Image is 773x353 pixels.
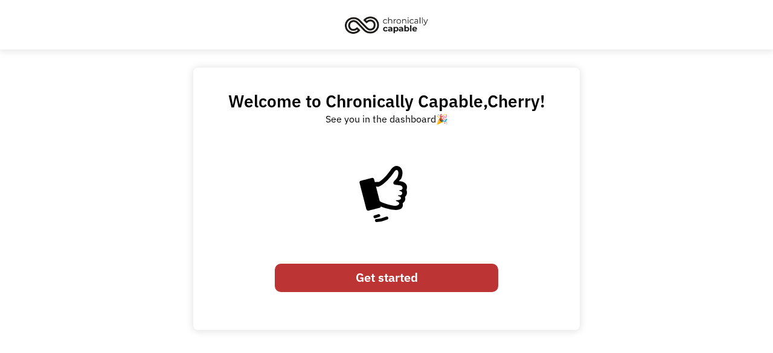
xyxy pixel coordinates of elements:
[228,91,545,112] h2: Welcome to Chronically Capable, !
[487,90,540,112] span: Cherry
[275,264,498,292] a: Get started
[275,258,498,298] form: Email Form
[326,112,448,126] div: See you in the dashboard
[436,113,448,125] a: 🎉
[341,11,432,38] img: Chronically Capable logo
